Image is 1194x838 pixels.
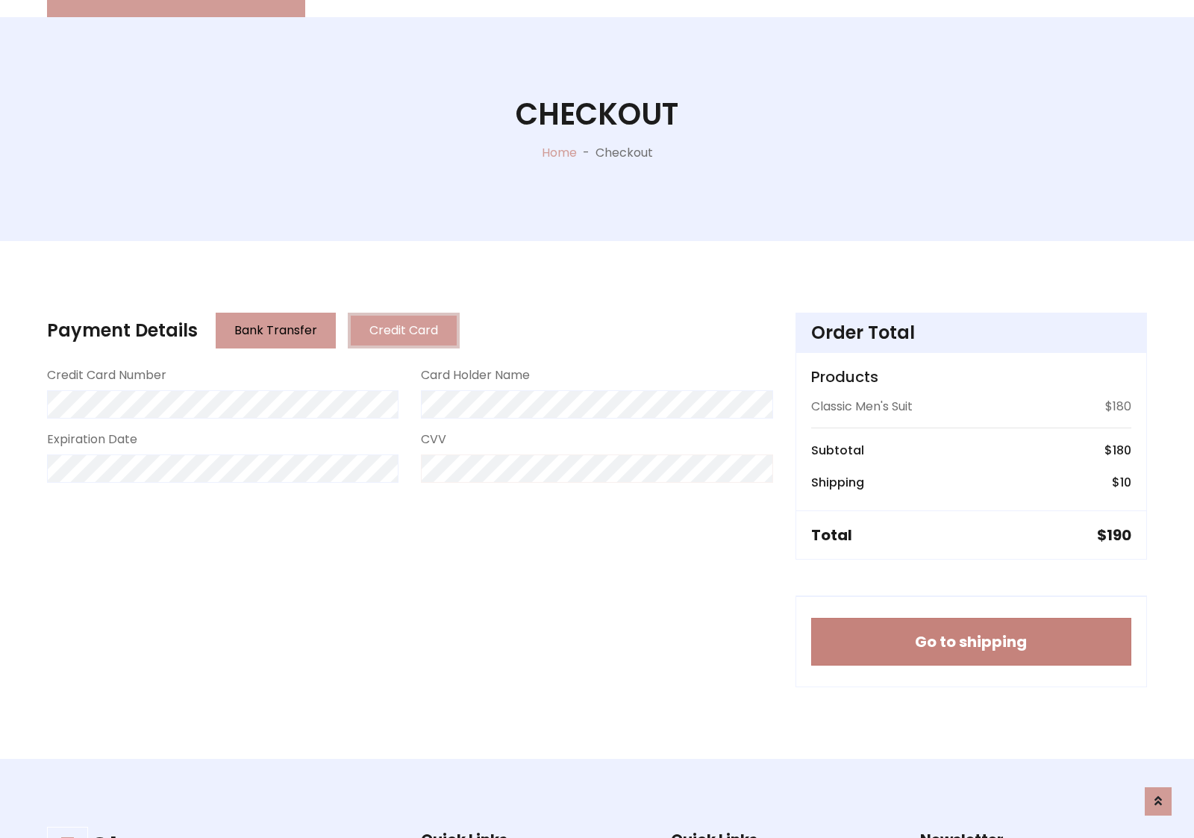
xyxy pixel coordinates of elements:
a: Home [542,144,577,161]
h6: $ [1104,443,1131,457]
h1: Checkout [516,96,678,132]
h6: $ [1112,475,1131,490]
label: Card Holder Name [421,366,530,384]
span: 180 [1113,442,1131,459]
button: Go to shipping [811,618,1131,666]
h6: Subtotal [811,443,864,457]
p: $180 [1105,398,1131,416]
button: Credit Card [348,313,460,348]
p: Checkout [596,144,653,162]
p: - [577,144,596,162]
h4: Order Total [811,322,1131,344]
button: Bank Transfer [216,313,336,348]
span: 190 [1107,525,1131,545]
label: Expiration Date [47,431,137,448]
p: Classic Men's Suit [811,398,913,416]
h5: Total [811,526,852,544]
h5: $ [1097,526,1131,544]
h6: Shipping [811,475,864,490]
h5: Products [811,368,1131,386]
label: Credit Card Number [47,366,166,384]
h4: Payment Details [47,320,198,342]
span: 10 [1120,474,1131,491]
label: CVV [421,431,446,448]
